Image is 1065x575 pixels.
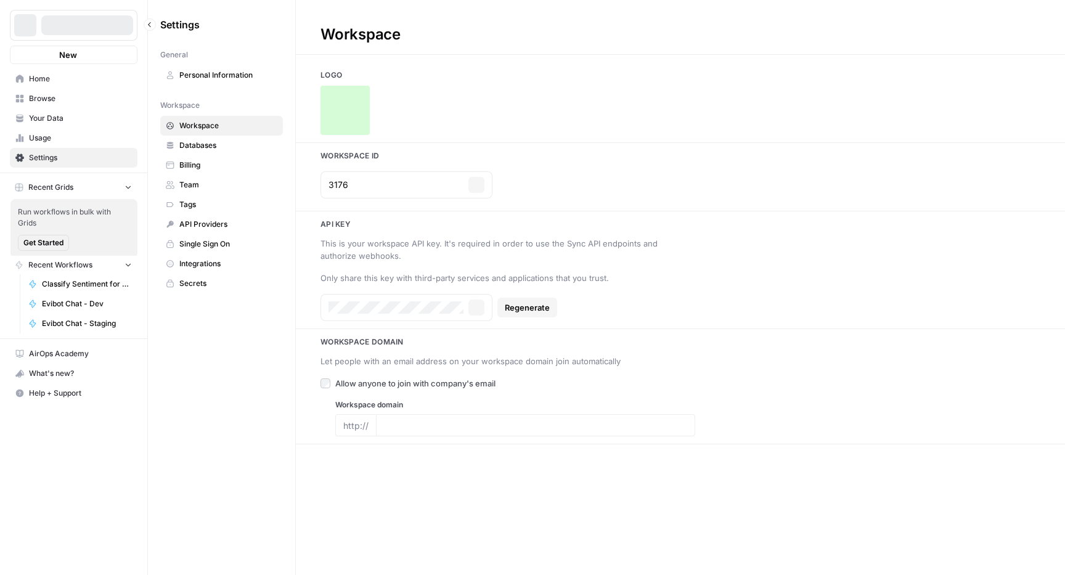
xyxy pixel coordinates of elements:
span: Evibot Chat - Staging [42,318,132,329]
button: What's new? [10,364,137,383]
span: Get Started [23,237,63,248]
a: Single Sign On [160,234,283,254]
button: New [10,46,137,64]
a: Browse [10,89,137,108]
span: Billing [179,160,277,171]
div: This is your workspace API key. It's required in order to use the Sync API endpoints and authoriz... [320,237,680,262]
a: Billing [160,155,283,175]
span: Home [29,73,132,84]
a: Settings [10,148,137,168]
span: Your Data [29,113,132,124]
span: AirOps Academy [29,348,132,359]
span: Help + Support [29,388,132,399]
span: Usage [29,133,132,144]
span: Team [179,179,277,190]
label: Workspace domain [335,399,695,410]
span: Databases [179,140,277,151]
span: Run workflows in bulk with Grids [18,206,130,229]
span: General [160,49,188,60]
span: Browse [29,93,132,104]
h3: Workspace Domain [296,336,1065,348]
a: Databases [160,136,283,155]
a: API Providers [160,214,283,234]
button: Help + Support [10,383,137,403]
a: Tags [160,195,283,214]
div: http:// [335,414,376,436]
button: Recent Grids [10,178,137,197]
button: Get Started [18,235,69,251]
a: Secrets [160,274,283,293]
a: Usage [10,128,137,148]
a: Evibot Chat - Staging [23,314,137,333]
span: Recent Grids [28,182,73,193]
a: Team [160,175,283,195]
div: Let people with an email address on your workspace domain join automatically [320,355,680,367]
span: API Providers [179,219,277,230]
span: Workspace [179,120,277,131]
div: Workspace [296,25,425,44]
span: Evibot Chat - Dev [42,298,132,309]
button: Regenerate [497,298,557,317]
span: Settings [29,152,132,163]
h3: Workspace Id [296,150,1065,161]
h3: Logo [296,70,1065,81]
span: Workspace [160,100,200,111]
span: Tags [179,199,277,210]
h3: Api key [296,219,1065,230]
a: Integrations [160,254,283,274]
a: AirOps Academy [10,344,137,364]
div: What's new? [10,364,137,383]
span: Allow anyone to join with company's email [335,377,496,389]
a: Your Data [10,108,137,128]
span: New [59,49,77,61]
div: Only share this key with third-party services and applications that you trust. [320,272,680,284]
a: Workspace [160,116,283,136]
a: Personal Information [160,65,283,85]
span: Integrations [179,258,277,269]
a: Classify Sentiment for Testimonial Questions [23,274,137,294]
span: Regenerate [505,301,550,314]
span: Classify Sentiment for Testimonial Questions [42,279,132,290]
button: Recent Workflows [10,256,137,274]
span: Secrets [179,278,277,289]
input: Allow anyone to join with company's email [320,378,330,388]
span: Recent Workflows [28,259,92,271]
span: Settings [160,17,200,32]
a: Home [10,69,137,89]
span: Personal Information [179,70,277,81]
span: Single Sign On [179,239,277,250]
a: Evibot Chat - Dev [23,294,137,314]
